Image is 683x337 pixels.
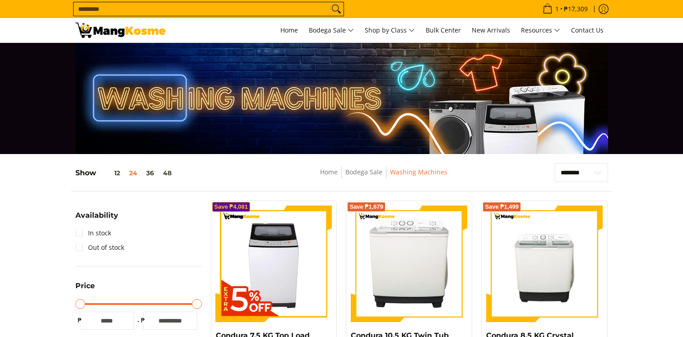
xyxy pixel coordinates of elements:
button: 36 [142,169,158,177]
a: Bodega Sale [304,18,358,42]
span: Shop by Class [365,25,415,36]
span: • [540,4,590,14]
img: Condura 8.5 KG Crystal Lid, Twin Tub Washing Machine (Premium) [486,207,603,321]
summary: Open [75,282,95,296]
span: New Arrivals [472,26,510,34]
a: Washing Machines [390,168,447,176]
img: Condura 7.5 KG Top Load Non-Inverter Washing Machine (Class A) [216,206,332,322]
button: 12 [96,169,125,177]
img: Washing Machines l Mang Kosme: Home Appliances Warehouse Sale Partner [75,23,166,38]
nav: Breadcrumbs [254,167,513,187]
span: Home [280,26,298,34]
span: Contact Us [571,26,604,34]
a: Bulk Center [421,18,465,42]
a: New Arrivals [467,18,515,42]
a: In stock [75,226,111,240]
span: Availability [75,212,118,219]
span: ₱17,309 [562,6,589,12]
a: Resources [516,18,565,42]
a: Home [276,18,302,42]
a: Bodega Sale [345,168,382,176]
span: Resources [521,25,560,36]
button: 24 [125,169,142,177]
span: ₱ [75,316,84,325]
span: Price [75,282,95,290]
button: 48 [158,169,176,177]
span: Save ₱1,499 [485,204,519,210]
span: Bodega Sale [309,25,354,36]
a: Home [320,168,338,176]
a: Contact Us [567,18,608,42]
button: Search [329,2,344,16]
span: Save ₱1,679 [349,204,383,210]
span: Save ₱4,081 [214,204,248,210]
img: Condura 10.5 KG Twin Tub Washing Machine (Premium) [351,206,467,322]
h5: Show [75,168,176,178]
summary: Open [75,212,118,226]
span: 1 [554,6,560,12]
span: Bulk Center [426,26,461,34]
span: ₱ [139,316,148,325]
nav: Main Menu [175,18,608,42]
a: Out of stock [75,240,124,255]
a: Shop by Class [360,18,419,42]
